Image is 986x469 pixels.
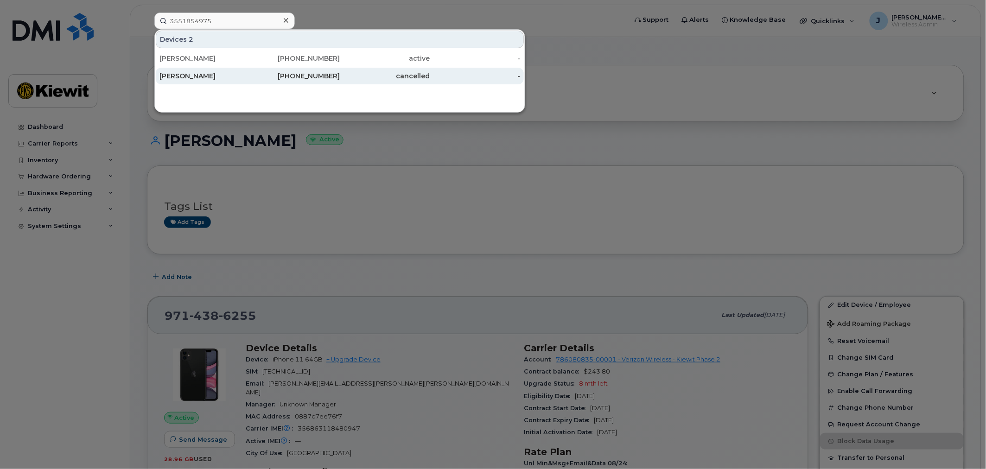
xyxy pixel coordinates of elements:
[159,71,250,81] div: [PERSON_NAME]
[340,54,430,63] div: active
[430,54,521,63] div: -
[430,71,521,81] div: -
[156,31,524,48] div: Devices
[946,429,979,462] iframe: Messenger Launcher
[189,35,193,44] span: 2
[340,71,430,81] div: cancelled
[156,68,524,84] a: [PERSON_NAME][PHONE_NUMBER]cancelled-
[250,71,340,81] div: [PHONE_NUMBER]
[250,54,340,63] div: [PHONE_NUMBER]
[156,50,524,67] a: [PERSON_NAME][PHONE_NUMBER]active-
[159,54,250,63] div: [PERSON_NAME]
